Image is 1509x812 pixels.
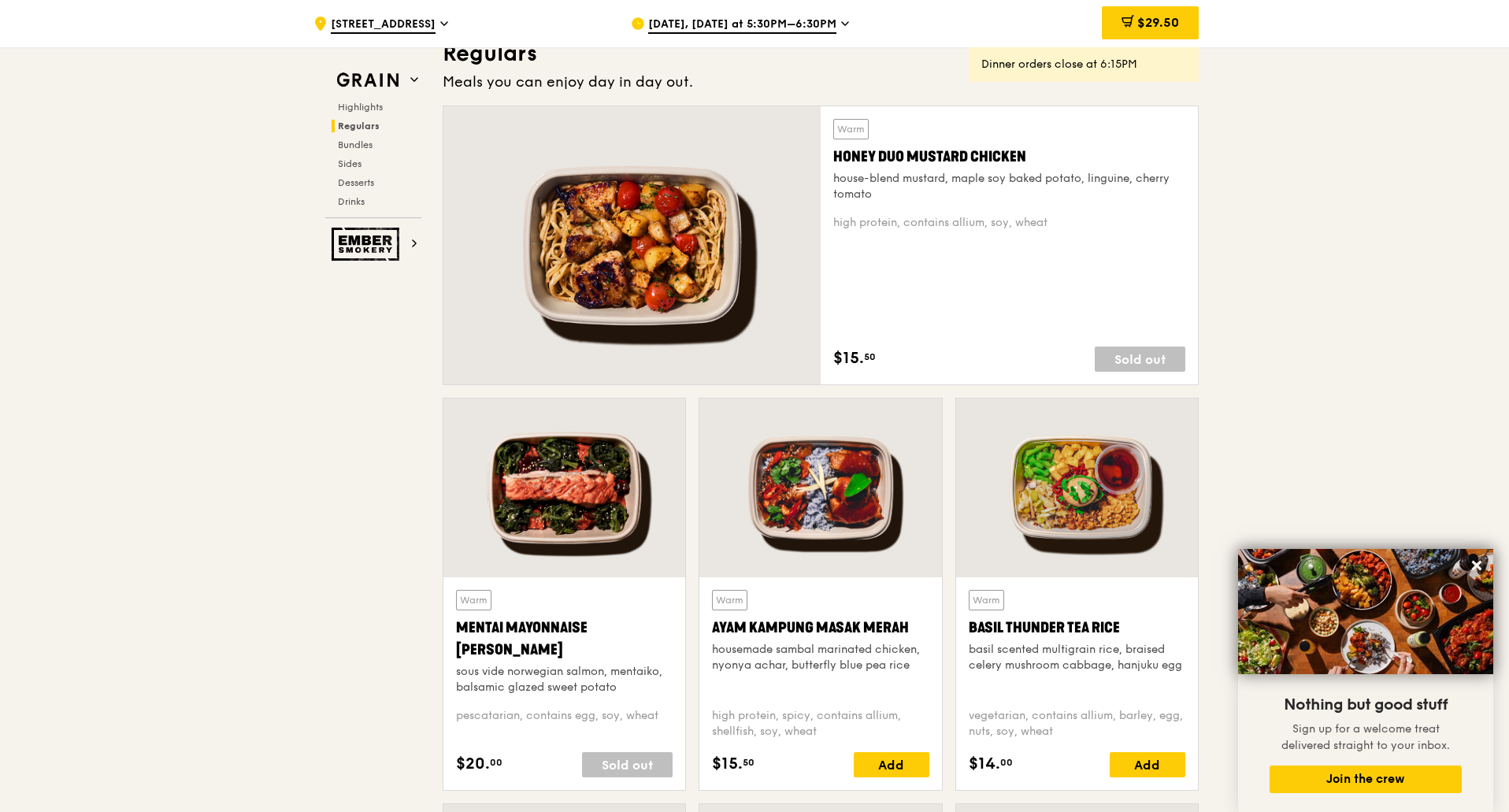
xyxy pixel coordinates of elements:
[332,66,404,95] img: Grain web logo
[1284,695,1448,714] span: Nothing but good stuff
[854,752,929,777] div: Add
[338,139,373,150] span: Bundles
[1095,347,1185,372] div: Sold out
[833,171,1185,202] div: house-blend mustard, maple soy baked potato, linguine, cherry tomato
[969,642,1185,673] div: basil scented multigrain rice, braised celery mushroom cabbage, hanjuku egg
[443,71,1199,93] div: Meals you can enjoy day in day out.
[833,215,1185,231] div: high protein, contains allium, soy, wheat
[743,756,754,769] span: 50
[456,664,673,695] div: sous vide norwegian salmon, mentaiko, balsamic glazed sweet potato
[1000,756,1013,769] span: 00
[833,347,864,370] span: $15.
[712,617,929,639] div: Ayam Kampung Masak Merah
[969,590,1004,610] div: Warm
[833,146,1185,168] div: Honey Duo Mustard Chicken
[490,756,502,769] span: 00
[456,752,490,776] span: $20.
[833,119,869,139] div: Warm
[338,196,365,207] span: Drinks
[712,642,929,673] div: housemade sambal marinated chicken, nyonya achar, butterfly blue pea rice
[864,350,876,363] span: 50
[456,708,673,740] div: pescatarian, contains egg, soy, wheat
[338,121,380,132] span: Regulars
[1281,722,1450,752] span: Sign up for a welcome treat delivered straight to your inbox.
[712,752,743,776] span: $15.
[1270,766,1462,793] button: Join the crew
[443,39,1199,68] h3: Regulars
[338,102,383,113] span: Highlights
[456,590,491,610] div: Warm
[1137,15,1179,30] span: $29.50
[1464,553,1489,578] button: Close
[1238,549,1493,674] img: DSC07876-Edit02-Large.jpeg
[969,708,1185,740] div: vegetarian, contains allium, barley, egg, nuts, soy, wheat
[456,617,673,661] div: Mentai Mayonnaise [PERSON_NAME]
[981,57,1186,72] div: Dinner orders close at 6:15PM
[1110,752,1185,777] div: Add
[331,17,436,34] span: [STREET_ADDRESS]
[332,228,404,261] img: Ember Smokery web logo
[338,158,361,169] span: Sides
[712,708,929,740] div: high protein, spicy, contains allium, shellfish, soy, wheat
[338,177,374,188] span: Desserts
[969,752,1000,776] span: $14.
[582,752,673,777] div: Sold out
[969,617,1185,639] div: Basil Thunder Tea Rice
[712,590,747,610] div: Warm
[648,17,836,34] span: [DATE], [DATE] at 5:30PM–6:30PM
